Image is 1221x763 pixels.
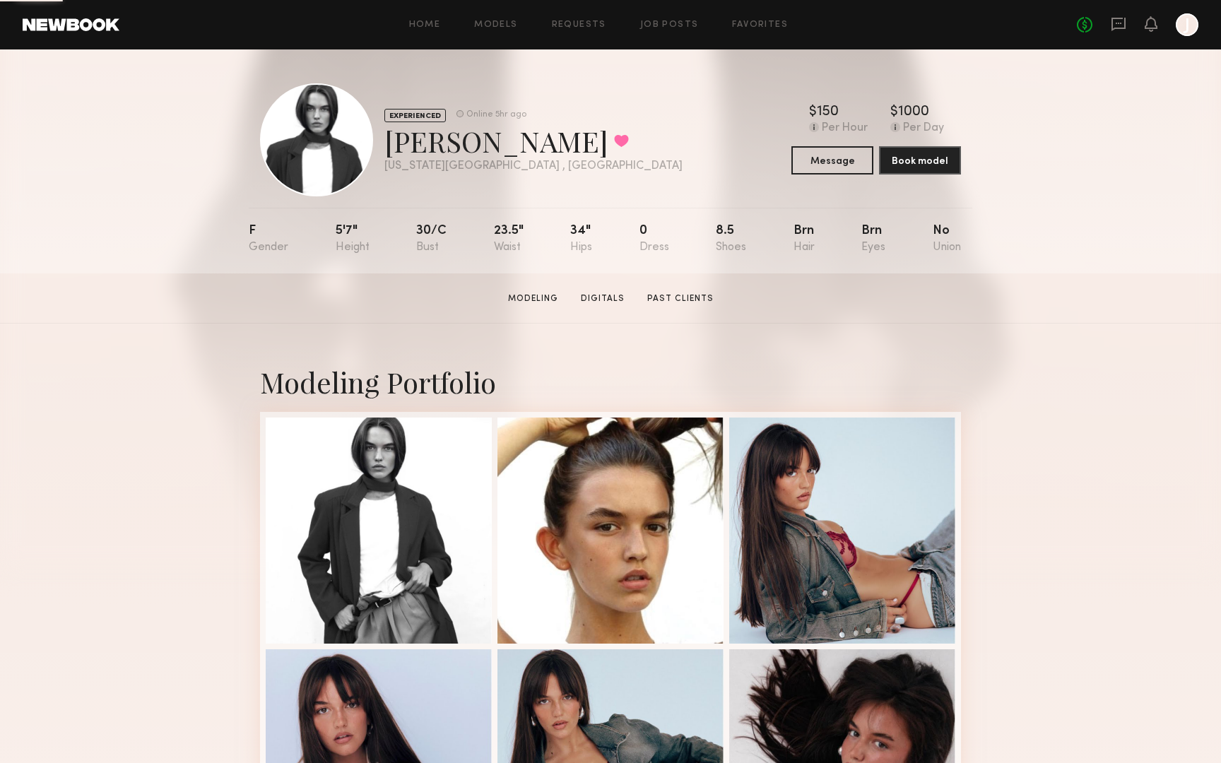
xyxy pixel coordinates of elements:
[575,292,630,305] a: Digitals
[384,122,683,160] div: [PERSON_NAME]
[903,122,944,135] div: Per Day
[933,225,961,254] div: No
[249,225,288,254] div: F
[416,225,447,254] div: 30/c
[879,146,961,175] button: Book model
[716,225,746,254] div: 8.5
[794,225,815,254] div: Brn
[494,225,524,254] div: 23.5"
[409,20,441,30] a: Home
[890,105,898,119] div: $
[640,20,699,30] a: Job Posts
[639,225,669,254] div: 0
[791,146,873,175] button: Message
[809,105,817,119] div: $
[466,110,526,119] div: Online 5hr ago
[336,225,370,254] div: 5'7"
[384,160,683,172] div: [US_STATE][GEOGRAPHIC_DATA] , [GEOGRAPHIC_DATA]
[552,20,606,30] a: Requests
[817,105,839,119] div: 150
[822,122,868,135] div: Per Hour
[1176,13,1198,36] a: J
[861,225,885,254] div: Brn
[474,20,517,30] a: Models
[732,20,788,30] a: Favorites
[642,292,719,305] a: Past Clients
[384,109,446,122] div: EXPERIENCED
[260,363,961,401] div: Modeling Portfolio
[570,225,592,254] div: 34"
[502,292,564,305] a: Modeling
[898,105,929,119] div: 1000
